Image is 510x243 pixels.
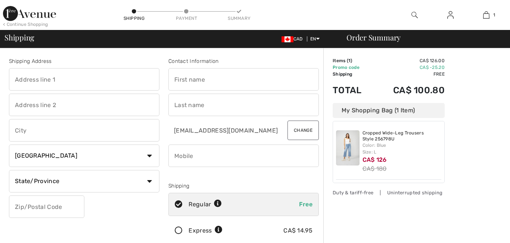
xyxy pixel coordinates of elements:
[310,36,320,42] span: EN
[333,78,373,103] td: Total
[447,10,454,19] img: My Info
[333,64,373,71] td: Promo code
[411,10,418,19] img: search the website
[168,57,319,65] div: Contact Information
[493,12,495,18] span: 1
[9,195,84,218] input: Zip/Postal Code
[168,68,319,91] input: First name
[333,189,445,196] div: Duty & tariff-free | Uninterrupted shipping
[333,57,373,64] td: Items ( )
[336,130,360,165] img: Cropped Wide-Leg Trousers Style 256798U
[441,10,460,20] a: Sign In
[333,103,445,118] div: My Shopping Bag (1 Item)
[363,156,387,163] span: CA$ 126
[9,119,159,142] input: City
[9,68,159,91] input: Address line 1
[168,94,319,116] input: Last name
[338,34,506,41] div: Order Summary
[363,142,442,155] div: Color: Blue Size: L
[168,182,319,190] div: Shipping
[168,145,319,167] input: Mobile
[483,10,489,19] img: My Bag
[9,57,159,65] div: Shipping Address
[363,130,442,142] a: Cropped Wide-Leg Trousers Style 256798U
[282,36,293,42] img: Canadian Dollar
[123,15,145,22] div: Shipping
[4,34,34,41] span: Shipping
[3,6,56,21] img: 1ère Avenue
[287,121,319,140] button: Change
[373,64,445,71] td: CA$ -25.20
[373,57,445,64] td: CA$ 126.00
[175,15,198,22] div: Payment
[189,226,223,235] div: Express
[299,201,312,208] span: Free
[373,71,445,78] td: Free
[282,36,306,42] span: CAD
[373,78,445,103] td: CA$ 100.80
[469,10,504,19] a: 1
[283,226,312,235] div: CA$ 14.95
[9,94,159,116] input: Address line 2
[189,200,222,209] div: Regular
[363,165,387,172] s: CA$ 180
[3,21,48,28] div: < Continue Shopping
[333,71,373,78] td: Shipping
[348,58,351,63] span: 1
[228,15,250,22] div: Summary
[168,119,281,142] input: E-mail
